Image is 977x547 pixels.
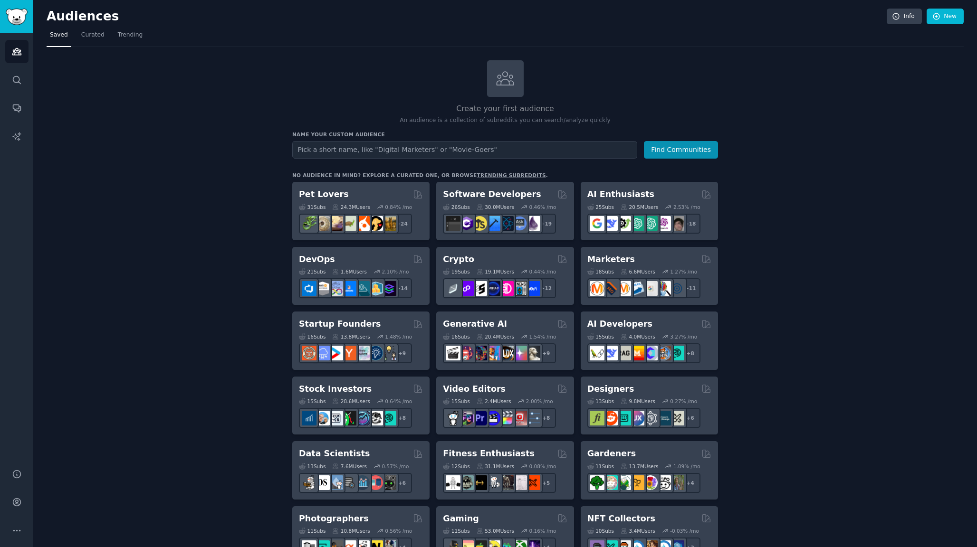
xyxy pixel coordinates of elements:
[477,268,514,275] div: 19.1M Users
[486,281,500,296] img: web3
[621,268,655,275] div: 6.6M Users
[587,448,636,460] h2: Gardeners
[887,9,922,25] a: Info
[477,528,514,534] div: 53.0M Users
[670,216,684,231] img: ArtificalIntelligence
[446,281,460,296] img: ethfinance
[472,216,487,231] img: learnjavascript
[536,408,556,428] div: + 8
[603,411,618,425] img: logodesign
[328,346,343,360] img: startup
[299,463,326,470] div: 13 Sub s
[292,172,548,179] div: No audience in mind? Explore a curated one, or browse .
[630,346,644,360] img: MistralAI
[443,333,469,340] div: 16 Sub s
[656,281,671,296] img: MarketingResearch
[536,214,556,234] div: + 19
[643,475,658,490] img: flowers
[587,189,654,200] h2: AI Enthusiasts
[328,281,343,296] img: Docker_DevOps
[670,398,697,405] div: 0.27 % /mo
[299,528,326,534] div: 11 Sub s
[621,528,655,534] div: 3.4M Users
[446,216,460,231] img: software
[644,141,718,159] button: Find Communities
[486,216,500,231] img: iOSProgramming
[499,411,514,425] img: finalcutpro
[590,475,604,490] img: vegetablegardening
[78,28,108,47] a: Curated
[382,475,396,490] img: data
[587,383,634,395] h2: Designers
[315,411,330,425] img: ValueInvesting
[385,204,412,210] div: 0.84 % /mo
[446,411,460,425] img: gopro
[292,131,718,138] h3: Name your custom audience
[499,216,514,231] img: reactnative
[299,448,370,460] h2: Data Scientists
[382,268,409,275] div: 2.10 % /mo
[616,216,631,231] img: AItoolsCatalog
[443,204,469,210] div: 26 Sub s
[315,346,330,360] img: SaaS
[382,281,396,296] img: PlatformEngineers
[616,475,631,490] img: SavageGarden
[443,383,506,395] h2: Video Editors
[459,475,474,490] img: GymMotivation
[643,216,658,231] img: chatgpt_prompts_
[536,343,556,363] div: + 9
[616,411,631,425] img: UI_Design
[621,463,658,470] div: 13.7M Users
[643,346,658,360] img: OpenSourceAI
[603,475,618,490] img: succulents
[299,318,381,330] h2: Startup Founders
[472,346,487,360] img: deepdream
[299,189,349,200] h2: Pet Lovers
[590,281,604,296] img: content_marketing
[302,216,316,231] img: herpetology
[680,278,700,298] div: + 11
[472,281,487,296] img: ethstaker
[302,346,316,360] img: EntrepreneurRideAlong
[512,475,527,490] img: physicaltherapy
[355,281,370,296] img: platformengineering
[587,398,614,405] div: 13 Sub s
[342,346,356,360] img: ycombinator
[477,463,514,470] div: 31.1M Users
[368,216,383,231] img: PetAdvice
[459,411,474,425] img: editors
[673,463,700,470] div: 1.09 % /mo
[486,475,500,490] img: weightroom
[118,31,143,39] span: Trending
[6,9,28,25] img: GummySearch logo
[616,346,631,360] img: Rag
[499,475,514,490] img: fitness30plus
[342,216,356,231] img: turtle
[443,189,541,200] h2: Software Developers
[486,411,500,425] img: VideoEditors
[443,513,479,525] h2: Gaming
[670,333,697,340] div: 3.27 % /mo
[392,473,412,493] div: + 6
[355,346,370,360] img: indiehackers
[680,473,700,493] div: + 4
[392,278,412,298] div: + 14
[382,411,396,425] img: technicalanalysis
[603,216,618,231] img: DeepSeek
[332,333,370,340] div: 13.8M Users
[680,343,700,363] div: + 8
[670,411,684,425] img: UX_Design
[443,528,469,534] div: 11 Sub s
[587,333,614,340] div: 15 Sub s
[529,528,556,534] div: 0.16 % /mo
[670,346,684,360] img: AIDevelopersSociety
[446,475,460,490] img: GYM
[355,216,370,231] img: cockatiel
[621,333,655,340] div: 4.0M Users
[472,475,487,490] img: workout
[328,475,343,490] img: statistics
[630,281,644,296] img: Emailmarketing
[512,346,527,360] img: starryai
[332,398,370,405] div: 28.6M Users
[299,268,326,275] div: 21 Sub s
